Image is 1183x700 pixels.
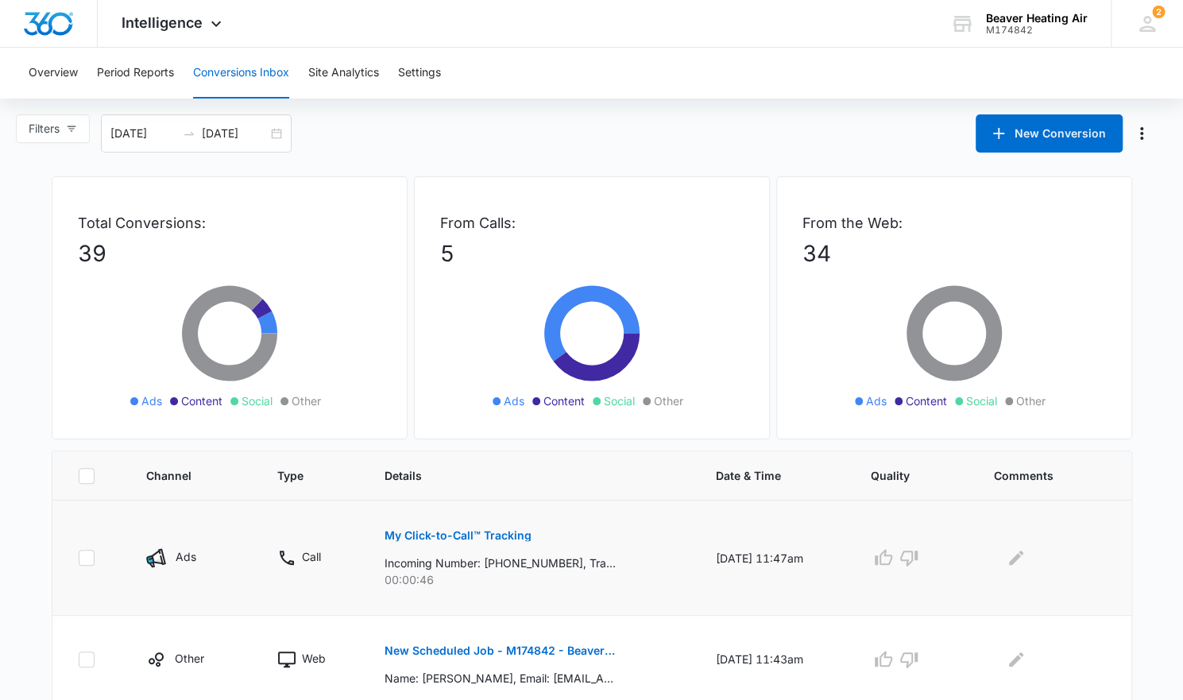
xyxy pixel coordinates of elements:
[1003,647,1029,672] button: Edit Comments
[994,467,1083,484] span: Comments
[181,393,222,409] span: Content
[504,393,524,409] span: Ads
[193,48,289,99] button: Conversions Inbox
[440,237,744,270] p: 5
[385,645,616,656] p: New Scheduled Job - M174842 - Beaver Heating Air
[146,467,216,484] span: Channel
[654,393,683,409] span: Other
[141,393,162,409] span: Ads
[976,114,1123,153] button: New Conversion
[871,467,933,484] span: Quality
[385,555,616,571] p: Incoming Number: [PHONE_NUMBER], Tracking Number: [PHONE_NUMBER], Ring To: [PHONE_NUMBER], Caller...
[1129,121,1154,146] button: Manage Numbers
[385,467,655,484] span: Details
[385,632,616,670] button: New Scheduled Job - M174842 - Beaver Heating Air
[604,393,635,409] span: Social
[906,393,947,409] span: Content
[16,114,90,143] button: Filters
[242,393,273,409] span: Social
[78,212,381,234] p: Total Conversions:
[1152,6,1165,18] span: 2
[183,127,195,140] span: to
[183,127,195,140] span: swap-right
[78,237,381,270] p: 39
[29,48,78,99] button: Overview
[292,393,321,409] span: Other
[176,548,196,565] p: Ads
[966,393,997,409] span: Social
[986,25,1088,36] div: account id
[543,393,585,409] span: Content
[1152,6,1165,18] div: notifications count
[385,516,532,555] button: My Click-to-Call™ Tracking
[1003,545,1029,570] button: Edit Comments
[97,48,174,99] button: Period Reports
[398,48,441,99] button: Settings
[802,212,1106,234] p: From the Web:
[986,12,1088,25] div: account name
[175,650,204,667] p: Other
[122,14,203,31] span: Intelligence
[866,393,887,409] span: Ads
[29,120,60,137] span: Filters
[110,125,176,142] input: Start date
[202,125,268,142] input: End date
[1016,393,1046,409] span: Other
[302,650,326,667] p: Web
[385,530,532,541] p: My Click-to-Call™ Tracking
[385,571,678,588] p: 00:00:46
[302,548,321,565] p: Call
[716,467,810,484] span: Date & Time
[277,467,323,484] span: Type
[385,670,616,686] p: Name: [PERSON_NAME], Email: [EMAIL_ADDRESS][DOMAIN_NAME], Phone: , Address: [STREET_ADDRESS][PERS...
[440,212,744,234] p: From Calls:
[697,501,852,616] td: [DATE] 11:47am
[802,237,1106,270] p: 34
[308,48,379,99] button: Site Analytics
